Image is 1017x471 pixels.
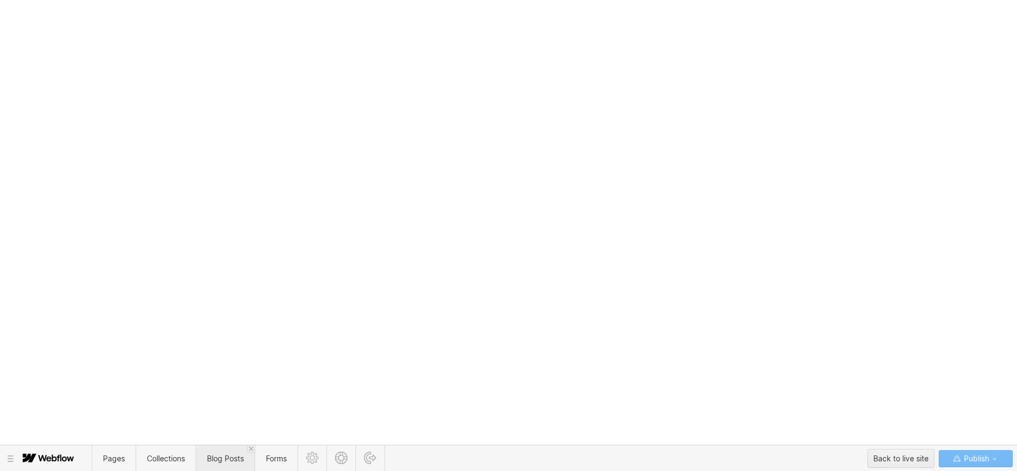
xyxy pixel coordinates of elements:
button: Back to live site [867,449,934,468]
span: Forms [266,454,287,463]
div: Back to live site [873,451,929,467]
a: Close 'Blog Posts' tab [247,445,255,453]
button: Publish [939,450,1013,467]
span: Publish [962,451,989,467]
span: Blog Posts [207,454,244,463]
span: Pages [103,454,125,463]
span: Collections [147,454,185,463]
